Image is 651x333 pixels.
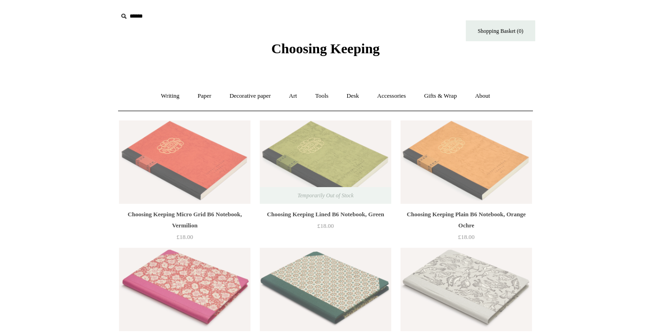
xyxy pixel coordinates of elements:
a: Choosing Keeping Lined B6 Notebook, Green £18.00 [260,209,391,247]
a: Paper [189,84,220,108]
a: Choosing Keeping Lined B6 Notebook, Green Choosing Keeping Lined B6 Notebook, Green Temporarily O... [260,120,391,204]
a: Choosing Keeping Micro Grid B6 Notebook, Vermilion £18.00 [119,209,250,247]
img: Hardback "Composition Ledger" Notebook, Post-War Floral [119,248,250,331]
a: Hardback "Composition Ledger" Notebook, Floral Tile Hardback "Composition Ledger" Notebook, Flora... [260,248,391,331]
a: Art [281,84,305,108]
span: Choosing Keeping [271,41,380,56]
img: Hardback "Composition Ledger" Notebook, Zodiac [401,248,532,331]
a: Choosing Keeping Plain B6 Notebook, Orange Ochre Choosing Keeping Plain B6 Notebook, Orange Ochre [401,120,532,204]
span: Temporarily Out of Stock [288,187,363,204]
span: £18.00 [458,233,475,240]
a: Writing [153,84,188,108]
span: £18.00 [317,222,334,229]
img: Choosing Keeping Lined B6 Notebook, Green [260,120,391,204]
a: Hardback "Composition Ledger" Notebook, Zodiac Hardback "Composition Ledger" Notebook, Zodiac [401,248,532,331]
div: Choosing Keeping Lined B6 Notebook, Green [262,209,389,220]
div: Choosing Keeping Micro Grid B6 Notebook, Vermilion [121,209,248,231]
img: Choosing Keeping Micro Grid B6 Notebook, Vermilion [119,120,250,204]
a: Desk [338,84,368,108]
a: About [467,84,499,108]
a: Gifts & Wrap [416,84,465,108]
span: £18.00 [176,233,193,240]
a: Choosing Keeping [271,48,380,55]
a: Choosing Keeping Plain B6 Notebook, Orange Ochre £18.00 [401,209,532,247]
div: Choosing Keeping Plain B6 Notebook, Orange Ochre [403,209,530,231]
a: Hardback "Composition Ledger" Notebook, Post-War Floral Hardback "Composition Ledger" Notebook, P... [119,248,250,331]
img: Choosing Keeping Plain B6 Notebook, Orange Ochre [401,120,532,204]
a: Choosing Keeping Micro Grid B6 Notebook, Vermilion Choosing Keeping Micro Grid B6 Notebook, Vermi... [119,120,250,204]
a: Shopping Basket (0) [466,20,535,41]
a: Decorative paper [221,84,279,108]
img: Hardback "Composition Ledger" Notebook, Floral Tile [260,248,391,331]
a: Tools [307,84,337,108]
a: Accessories [369,84,414,108]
